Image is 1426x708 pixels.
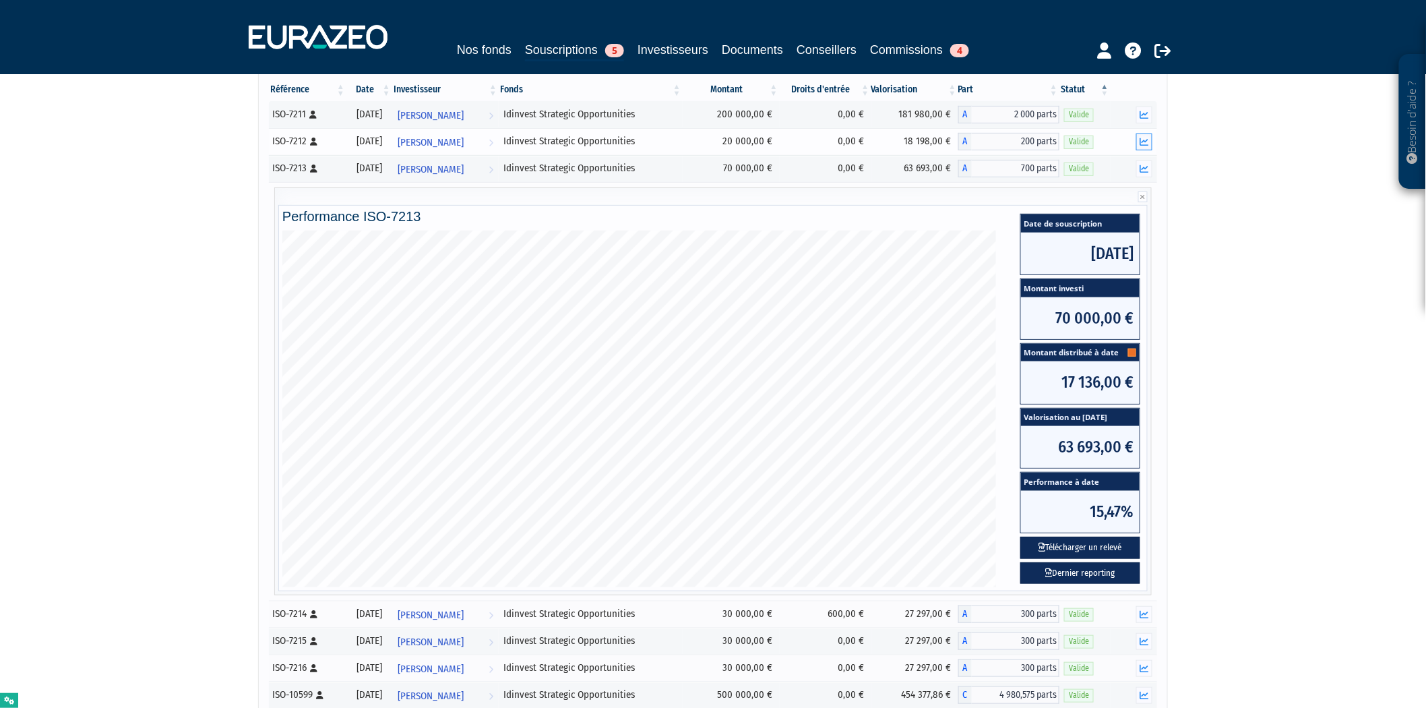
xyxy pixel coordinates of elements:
[605,44,624,57] span: 5
[958,659,972,677] span: A
[958,106,1059,123] div: A - Idinvest Strategic Opportunities
[398,103,464,128] span: [PERSON_NAME]
[958,659,1059,677] div: A - Idinvest Strategic Opportunities
[1064,163,1094,175] span: Valide
[871,155,958,182] td: 63 693,00 €
[525,40,624,61] a: Souscriptions5
[351,688,387,702] div: [DATE]
[780,155,871,182] td: 0,00 €
[489,103,493,128] i: Voir l'investisseur
[871,128,958,155] td: 18 198,00 €
[1021,344,1140,362] span: Montant distribué à date
[310,637,317,645] i: [Français] Personne physique
[683,155,780,182] td: 70 000,00 €
[1021,279,1140,297] span: Montant investi
[972,686,1059,704] span: 4 980,575 parts
[249,25,387,49] img: 1732889491-logotype_eurazeo_blanc_rvb.png
[503,634,678,648] div: Idinvest Strategic Opportunities
[503,688,678,702] div: Idinvest Strategic Opportunities
[272,134,342,148] div: ISO-7212
[972,160,1059,177] span: 700 parts
[958,632,1059,650] div: A - Idinvest Strategic Opportunities
[1021,409,1140,427] span: Valorisation au [DATE]
[958,106,972,123] span: A
[503,161,678,175] div: Idinvest Strategic Opportunities
[958,160,972,177] span: A
[309,111,317,119] i: [Français] Personne physique
[503,107,678,121] div: Idinvest Strategic Opportunities
[392,78,499,101] th: Investisseur: activer pour trier la colonne par ordre croissant
[310,138,317,146] i: [Français] Personne physique
[950,44,969,57] span: 4
[489,657,493,682] i: Voir l'investisseur
[958,686,1059,704] div: C - Idinvest Strategic Opportunities
[351,107,387,121] div: [DATE]
[871,101,958,128] td: 181 980,00 €
[1064,136,1094,148] span: Valide
[489,603,493,628] i: Voir l'investisseur
[392,628,499,655] a: [PERSON_NAME]
[958,606,1059,623] div: A - Idinvest Strategic Opportunities
[780,78,871,101] th: Droits d'entrée: activer pour trier la colonne par ordre croissant
[972,606,1059,623] span: 300 parts
[1021,426,1140,468] span: 63 693,00 €
[346,78,392,101] th: Date: activer pour trier la colonne par ordre croissant
[1020,537,1140,559] button: Télécharger un relevé
[351,134,387,148] div: [DATE]
[1020,562,1140,585] a: Dernier reporting
[499,78,683,101] th: Fonds: activer pour trier la colonne par ordre croissant
[351,161,387,175] div: [DATE]
[958,606,972,623] span: A
[871,628,958,655] td: 27 297,00 €
[392,155,499,182] a: [PERSON_NAME]
[272,688,342,702] div: ISO-10599
[1021,491,1140,533] span: 15,47%
[272,661,342,675] div: ISO-7216
[958,133,972,150] span: A
[398,657,464,682] span: [PERSON_NAME]
[780,601,871,628] td: 600,00 €
[310,610,317,618] i: [Français] Personne physique
[1021,297,1140,339] span: 70 000,00 €
[398,130,464,155] span: [PERSON_NAME]
[310,165,317,173] i: [Français] Personne physique
[972,659,1059,677] span: 300 parts
[1064,109,1094,121] span: Valide
[272,107,342,121] div: ISO-7211
[780,655,871,682] td: 0,00 €
[871,601,958,628] td: 27 297,00 €
[1064,662,1094,675] span: Valide
[958,78,1059,101] th: Part: activer pour trier la colonne par ordre croissant
[457,40,511,59] a: Nos fonds
[780,128,871,155] td: 0,00 €
[272,161,342,175] div: ISO-7213
[392,128,499,155] a: [PERSON_NAME]
[958,632,972,650] span: A
[683,101,780,128] td: 200 000,00 €
[310,664,317,672] i: [Français] Personne physique
[1064,635,1094,648] span: Valide
[1021,361,1140,403] span: 17 136,00 €
[683,601,780,628] td: 30 000,00 €
[351,634,387,648] div: [DATE]
[1064,608,1094,621] span: Valide
[972,106,1059,123] span: 2 000 parts
[489,130,493,155] i: Voir l'investisseur
[398,157,464,182] span: [PERSON_NAME]
[398,603,464,628] span: [PERSON_NAME]
[683,628,780,655] td: 30 000,00 €
[489,630,493,655] i: Voir l'investisseur
[1021,214,1140,233] span: Date de souscription
[1021,233,1140,274] span: [DATE]
[503,607,678,621] div: Idinvest Strategic Opportunities
[392,601,499,628] a: [PERSON_NAME]
[780,628,871,655] td: 0,00 €
[972,133,1059,150] span: 200 parts
[1405,61,1421,183] p: Besoin d'aide ?
[392,101,499,128] a: [PERSON_NAME]
[1064,689,1094,702] span: Valide
[269,78,346,101] th: Référence : activer pour trier la colonne par ordre croissant
[797,40,857,59] a: Conseillers
[351,661,387,675] div: [DATE]
[870,40,969,59] a: Commissions4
